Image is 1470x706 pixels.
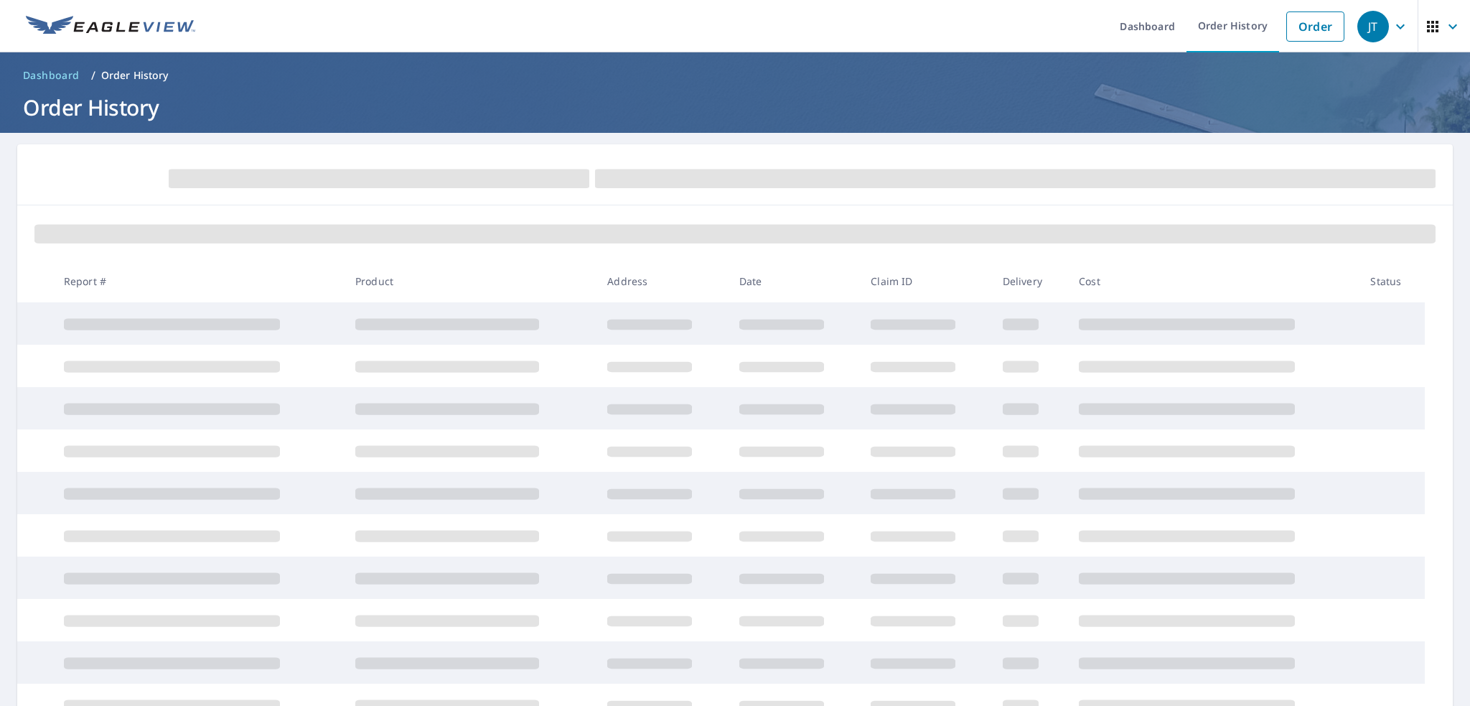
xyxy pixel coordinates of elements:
th: Address [596,260,727,302]
img: EV Logo [26,16,195,37]
th: Claim ID [859,260,991,302]
a: Dashboard [17,64,85,87]
th: Status [1359,260,1424,302]
th: Product [344,260,596,302]
th: Cost [1067,260,1359,302]
li: / [91,67,95,84]
span: Dashboard [23,68,80,83]
div: JT [1357,11,1389,42]
nav: breadcrumb [17,64,1453,87]
a: Order [1286,11,1344,42]
th: Delivery [991,260,1067,302]
p: Order History [101,68,169,83]
h1: Order History [17,93,1453,122]
th: Report # [52,260,344,302]
th: Date [728,260,859,302]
